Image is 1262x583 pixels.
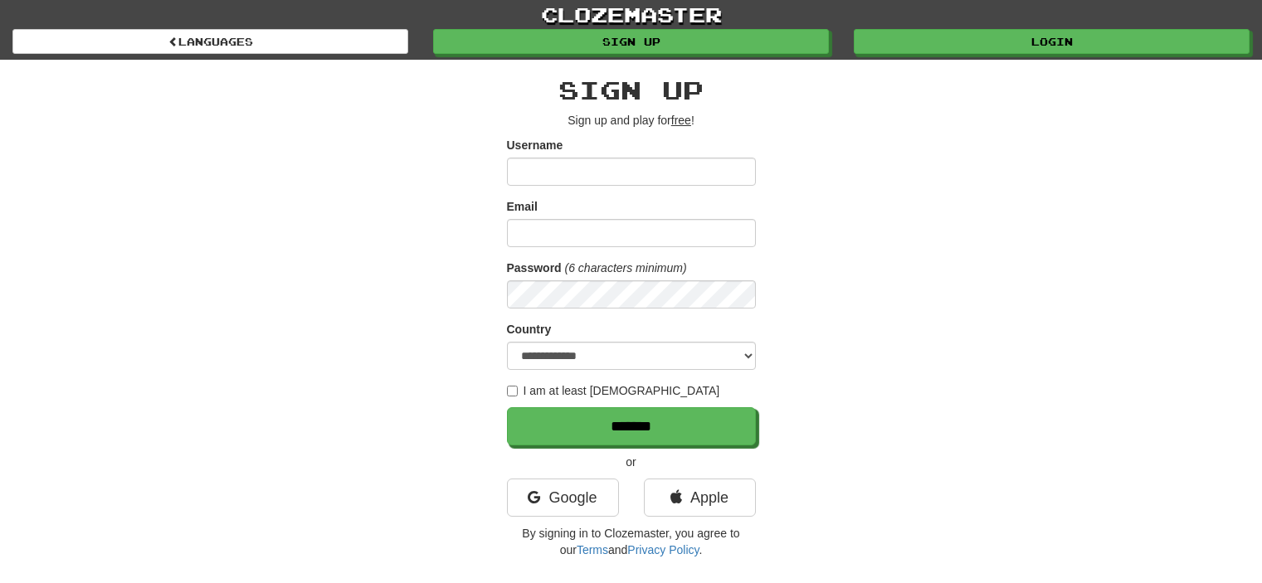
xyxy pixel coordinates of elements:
[507,76,756,104] h2: Sign up
[577,543,608,556] a: Terms
[854,29,1250,54] a: Login
[507,260,562,276] label: Password
[507,321,552,338] label: Country
[12,29,408,54] a: Languages
[507,112,756,129] p: Sign up and play for !
[507,198,538,215] label: Email
[507,479,619,517] a: Google
[627,543,699,556] a: Privacy Policy
[507,525,756,558] p: By signing in to Clozemaster, you agree to our and .
[507,382,720,399] label: I am at least [DEMOGRAPHIC_DATA]
[671,114,691,127] u: free
[507,137,563,153] label: Username
[644,479,756,517] a: Apple
[433,29,829,54] a: Sign up
[507,386,518,396] input: I am at least [DEMOGRAPHIC_DATA]
[507,454,756,470] p: or
[565,261,687,274] em: (6 characters minimum)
